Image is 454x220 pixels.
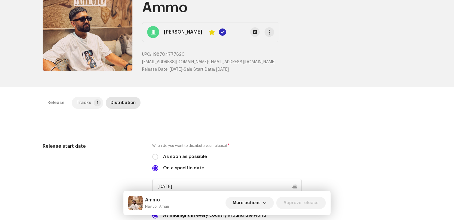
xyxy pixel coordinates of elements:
[163,165,204,171] label: On a specific date
[145,196,169,204] h5: Ammo
[152,143,228,149] small: When do you want to distribute your release?
[142,67,168,72] span: Release Date:
[145,204,169,210] small: Ammo
[184,67,215,72] span: Sale Start Date:
[152,52,185,57] span: 198704777820
[163,153,207,160] label: As soon as possible
[276,197,326,209] button: Approve release
[283,197,319,209] span: Approve release
[152,179,302,194] input: Select Date
[233,197,261,209] span: More actions
[142,67,184,72] span: •
[128,196,143,210] img: cbcd657f-5e6e-42b1-9a4e-320928da24dd
[142,52,151,57] span: UPC:
[142,59,411,65] p: •
[110,97,136,109] div: Distribution
[225,197,274,209] button: More actions
[163,212,266,219] label: At midnight in every country around the world
[170,67,182,72] span: [DATE]
[164,28,202,36] strong: [PERSON_NAME]
[43,143,143,150] h5: Release start date
[142,60,208,64] span: [EMAIL_ADDRESS][DOMAIN_NAME]
[216,67,229,72] span: [DATE]
[210,60,276,64] span: [EMAIL_ADDRESS][DOMAIN_NAME]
